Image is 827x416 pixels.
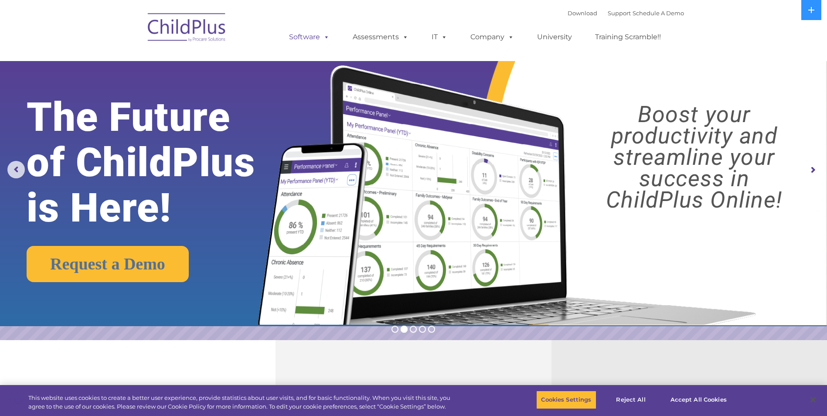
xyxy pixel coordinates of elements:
a: Company [462,28,523,46]
a: Request a Demo [27,246,189,282]
div: This website uses cookies to create a better user experience, provide statistics about user visit... [28,394,455,411]
a: University [528,28,581,46]
span: Phone number [121,93,158,100]
a: Assessments [344,28,417,46]
a: Schedule A Demo [633,10,684,17]
span: Last name [121,58,148,64]
a: Download [568,10,597,17]
img: ChildPlus by Procare Solutions [143,7,231,51]
a: Training Scramble!! [586,28,670,46]
button: Accept All Cookies [666,391,732,409]
a: Support [608,10,631,17]
a: Software [280,28,338,46]
button: Cookies Settings [536,391,596,409]
a: IT [423,28,456,46]
rs-layer: The Future of ChildPlus is Here! [27,95,291,231]
rs-layer: Boost your productivity and streamline your success in ChildPlus Online! [572,104,817,211]
button: Reject All [604,391,658,409]
font: | [568,10,684,17]
button: Close [803,390,823,409]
